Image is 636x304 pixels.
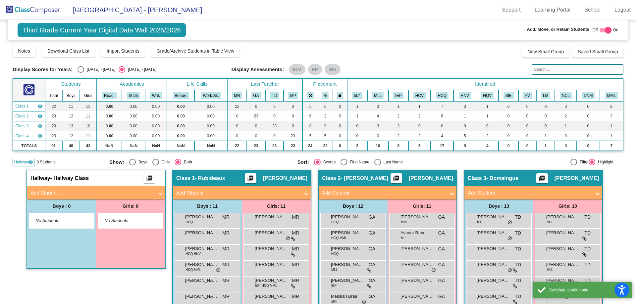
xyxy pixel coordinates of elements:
[318,141,333,151] td: 22
[600,90,623,101] th: Monitored ML
[453,121,476,131] td: 0
[518,111,537,121] td: 0
[577,121,600,131] td: 0
[176,189,299,197] mat-panel-title: Add Student
[536,173,548,183] button: Print Students Details
[333,141,347,151] td: 0
[27,186,165,199] mat-expansion-panel-header: Add Student
[541,92,550,99] button: LM
[222,214,230,221] span: MR
[66,5,202,15] span: [GEOGRAPHIC_DATA] - [PERSON_NAME]
[499,131,518,141] td: 0
[468,175,486,182] span: Class 3
[318,90,333,101] th: Keep with students
[157,48,235,54] span: Grade/Archive Students in Table View
[555,175,599,182] span: [PERSON_NAME]
[109,159,292,165] mat-radio-group: Select an option
[302,90,318,101] th: Keep away students
[80,141,97,151] td: 43
[289,64,305,75] mat-chip: IRM
[159,159,170,165] div: Girls
[319,199,388,213] div: Boys : 12
[582,92,595,99] button: DNM
[194,111,227,121] td: 0.00
[468,189,591,197] mat-panel-title: Add Student
[30,175,50,182] span: Hallway
[80,111,97,121] td: 11
[185,214,218,220] span: [PERSON_NAME]
[367,131,389,141] td: 0
[577,101,600,111] td: 0
[194,101,227,111] td: 0.00
[408,101,431,111] td: 1
[555,121,577,131] td: 1
[302,141,318,151] td: 24
[13,131,45,141] td: Marcilla Proudfit - Proudfit
[453,111,476,121] td: 1
[318,101,333,111] td: 6
[45,121,62,131] td: 23
[538,175,546,184] mat-icon: picture_as_pdf
[302,131,318,141] td: 5
[393,92,403,99] button: IEP
[486,175,518,182] span: - Domaingue
[536,101,555,111] td: 0
[389,111,408,121] td: 2
[522,46,569,58] button: New Small Group
[145,175,153,184] mat-icon: picture_as_pdf
[555,90,577,101] th: New to CLE
[499,111,518,121] td: 0
[600,131,623,141] td: 1
[518,131,537,141] td: 0
[600,111,623,121] td: 3
[367,101,389,111] td: 3
[265,141,284,151] td: 23
[167,121,194,131] td: 0.00
[62,141,80,151] td: 48
[347,141,367,151] td: 2
[331,214,364,220] span: [PERSON_NAME]
[27,199,96,213] div: Boys : 0
[555,101,577,111] td: 0
[453,101,476,111] td: 3
[533,199,602,213] div: Girls: 10
[227,90,246,101] th: Mackenzie Rubideaux
[80,131,97,141] td: 11
[37,133,43,139] mat-icon: visibility
[185,220,193,225] span: HCQ
[122,131,145,141] td: 0.00
[347,78,623,90] th: Identified
[347,101,367,111] td: 1
[167,111,194,121] td: 0.00
[318,131,333,141] td: 5
[45,90,62,101] th: Total
[476,101,499,111] td: 1
[560,92,572,99] button: NCL
[555,111,577,121] td: 2
[247,121,266,131] td: 0
[263,175,307,182] span: [PERSON_NAME]
[536,121,555,131] td: 0
[431,90,453,101] th: Hi Cap - Quantitative Qualification
[284,111,302,121] td: 0
[453,131,476,141] td: 5
[247,101,266,111] td: 0
[105,217,146,224] span: No Students
[499,141,518,151] td: 0
[333,111,347,121] td: 0
[503,92,514,99] button: SIE
[302,78,347,90] th: Placement
[600,101,623,111] td: 2
[536,111,555,121] td: 0
[173,92,189,99] button: Behav.
[369,214,375,221] span: GA
[13,121,45,131] td: Tiffany Domaingue - Domaingue
[331,220,339,225] span: HCQ
[609,5,636,15] a: Logout
[389,131,408,141] td: 2
[145,101,167,111] td: 0.00
[242,199,311,213] div: Girls: 11
[593,27,598,33] span: Off
[572,46,623,58] button: Saved Small Group
[577,159,589,165] div: Filter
